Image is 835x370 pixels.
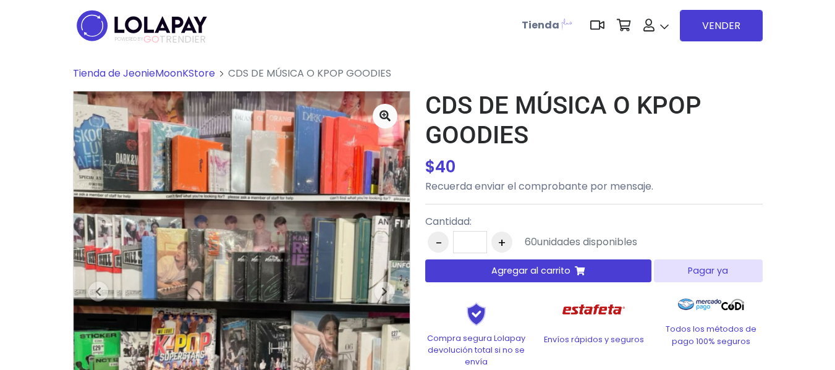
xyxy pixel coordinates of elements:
[680,10,763,41] a: VENDER
[425,179,763,194] p: Recuerda enviar el comprobante por mensaje.
[525,235,537,249] span: 60
[721,292,744,317] img: Codi Logo
[228,66,391,80] span: CDS DE MÚSICA O KPOP GOODIES
[425,91,763,150] h1: CDS DE MÚSICA O KPOP GOODIES
[559,16,574,31] img: Lolapay Plus
[525,235,637,250] div: unidades disponibles
[435,156,456,178] span: 40
[73,6,211,45] img: logo
[425,214,637,229] p: Cantidad:
[73,66,215,80] a: Tienda de JeonieMoonKStore
[553,292,635,327] img: Estafeta Logo
[446,302,507,326] img: Shield
[660,323,763,347] p: Todos los métodos de pago 100% seguros
[425,155,763,179] div: $
[425,259,652,282] button: Agregar al carrito
[522,18,559,32] b: Tienda
[115,36,143,43] span: POWERED BY
[73,66,763,91] nav: breadcrumb
[428,232,449,253] button: -
[491,232,512,253] button: +
[115,34,206,45] span: TRENDIER
[654,259,762,282] button: Pagar ya
[678,292,722,317] img: Mercado Pago Logo
[543,334,645,345] p: Envíos rápidos y seguros
[143,32,159,46] span: GO
[491,264,570,277] span: Agregar al carrito
[425,332,528,368] p: Compra segura Lolapay devolución total si no se envía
